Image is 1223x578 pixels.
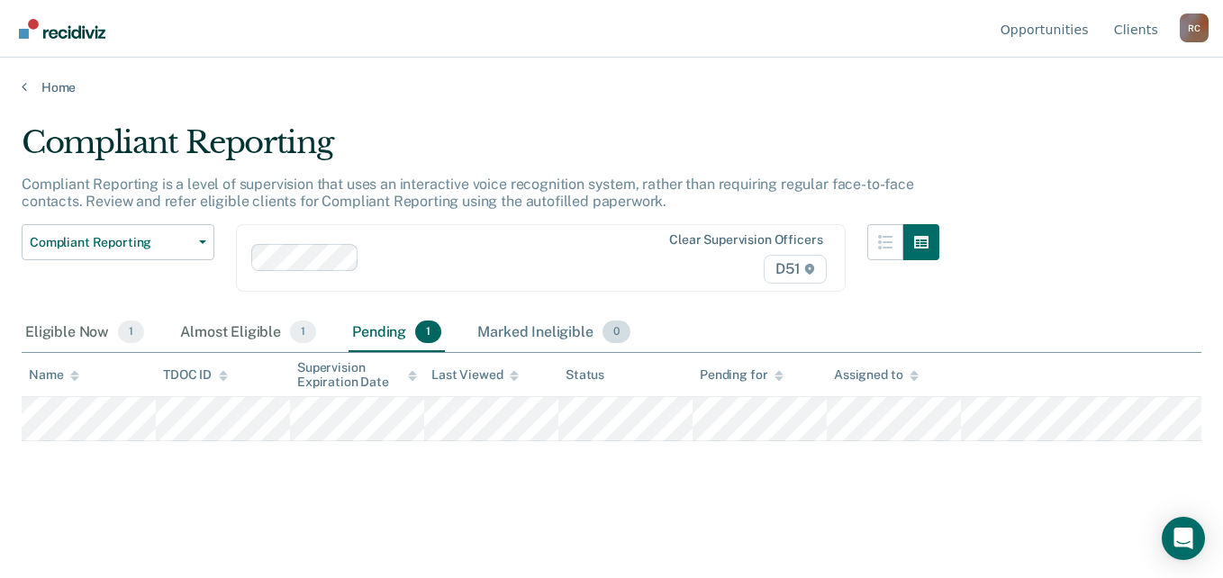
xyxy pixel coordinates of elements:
[22,124,939,176] div: Compliant Reporting
[177,313,320,353] div: Almost Eligible1
[431,367,519,383] div: Last Viewed
[834,367,919,383] div: Assigned to
[415,321,441,344] span: 1
[700,367,784,383] div: Pending for
[30,235,192,250] span: Compliant Reporting
[19,19,105,39] img: Recidiviz
[22,79,1201,95] a: Home
[118,321,144,344] span: 1
[29,367,79,383] div: Name
[290,321,316,344] span: 1
[163,367,228,383] div: TDOC ID
[22,176,914,210] p: Compliant Reporting is a level of supervision that uses an interactive voice recognition system, ...
[602,321,630,344] span: 0
[669,232,822,248] div: Clear supervision officers
[22,313,148,353] div: Eligible Now1
[1180,14,1209,42] button: Profile dropdown button
[1162,517,1205,560] div: Open Intercom Messenger
[349,313,445,353] div: Pending1
[764,255,826,284] span: D51
[1180,14,1209,42] div: R C
[22,224,214,260] button: Compliant Reporting
[297,360,417,391] div: Supervision Expiration Date
[566,367,604,383] div: Status
[474,313,634,353] div: Marked Ineligible0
